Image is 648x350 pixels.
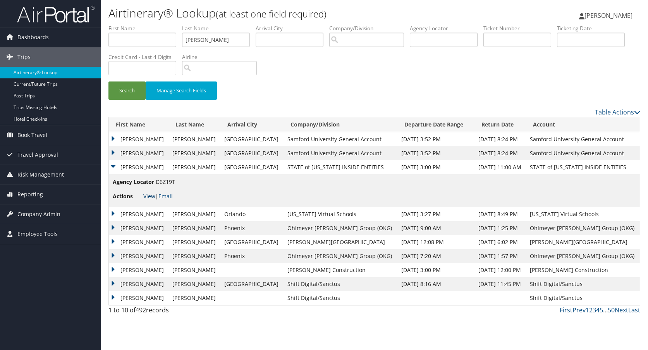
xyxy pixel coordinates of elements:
td: [DATE] 8:49 PM [474,207,526,221]
td: [PERSON_NAME] [109,146,168,160]
td: STATE of [US_STATE] INSIDE ENTITIES [526,160,640,174]
td: [DATE] 6:02 PM [474,235,526,249]
label: Ticket Number [483,24,557,32]
label: First Name [108,24,182,32]
span: Company Admin [17,204,60,224]
label: Arrival City [256,24,329,32]
td: [PERSON_NAME] [109,132,168,146]
td: [GEOGRAPHIC_DATA] [220,146,283,160]
td: [PERSON_NAME][GEOGRAPHIC_DATA] [284,235,397,249]
button: Manage Search Fields [146,81,217,100]
span: [PERSON_NAME] [584,11,633,20]
th: Return Date: activate to sort column ascending [474,117,526,132]
td: [PERSON_NAME] [168,291,220,305]
span: Reporting [17,185,43,204]
td: [GEOGRAPHIC_DATA] [220,132,283,146]
label: Agency Locator [410,24,483,32]
td: [DATE] 3:00 PM [397,160,474,174]
td: [PERSON_NAME] [168,207,220,221]
td: [PERSON_NAME] [168,146,220,160]
td: Ohlmeyer [PERSON_NAME] Group (OKG) [526,249,640,263]
label: Airline [182,53,263,61]
td: [DATE] 1:25 PM [474,221,526,235]
td: STATE of [US_STATE] INSIDE ENTITIES [284,160,397,174]
th: Last Name: activate to sort column ascending [168,117,220,132]
td: [PERSON_NAME] Construction [526,263,640,277]
th: Company/Division [284,117,397,132]
span: Employee Tools [17,224,58,244]
a: Prev [572,306,586,314]
td: [PERSON_NAME] [109,207,168,221]
h1: Airtinerary® Lookup [108,5,463,21]
label: Ticketing Date [557,24,631,32]
td: [DATE] 11:00 AM [474,160,526,174]
span: … [603,306,608,314]
td: Ohlmeyer [PERSON_NAME] Group (OKG) [284,221,397,235]
a: 4 [596,306,600,314]
th: Departure Date Range: activate to sort column ascending [397,117,474,132]
small: (at least one field required) [216,7,327,20]
td: [DATE] 11:45 PM [474,277,526,291]
span: Trips [17,47,31,67]
a: Next [615,306,628,314]
span: Actions [113,192,142,201]
td: [PERSON_NAME] [109,249,168,263]
td: [PERSON_NAME] [109,160,168,174]
td: [PERSON_NAME] [168,132,220,146]
img: airportal-logo.png [17,5,95,23]
td: Samford University General Account [526,132,640,146]
a: Last [628,306,640,314]
td: [DATE] 12:00 PM [474,263,526,277]
td: [PERSON_NAME] Construction [284,263,397,277]
td: [PERSON_NAME] [168,235,220,249]
th: Account: activate to sort column ascending [526,117,640,132]
td: Shift Digital/Sanctus [526,291,640,305]
a: 5 [600,306,603,314]
a: 1 [586,306,589,314]
td: [DATE] 1:57 PM [474,249,526,263]
label: Credit Card - Last 4 Digits [108,53,182,61]
td: [DATE] 8:24 PM [474,132,526,146]
td: [DATE] 3:00 PM [397,263,474,277]
span: 492 [136,306,146,314]
td: [DATE] 3:27 PM [397,207,474,221]
a: Email [158,192,173,200]
td: Orlando [220,207,283,221]
a: [PERSON_NAME] [579,4,640,27]
th: Arrival City: activate to sort column ascending [220,117,283,132]
div: 1 to 10 of records [108,305,233,319]
td: [DATE] 12:08 PM [397,235,474,249]
a: Table Actions [595,108,640,116]
td: [PERSON_NAME] [168,263,220,277]
span: | [143,192,173,200]
td: [PERSON_NAME] [109,277,168,291]
td: [PERSON_NAME] [168,160,220,174]
label: Last Name [182,24,256,32]
td: [DATE] 9:00 AM [397,221,474,235]
label: Company/Division [329,24,410,32]
td: [DATE] 3:52 PM [397,146,474,160]
a: View [143,192,155,200]
td: Samford University General Account [526,146,640,160]
td: [US_STATE] Virtual Schools [526,207,640,221]
a: First [560,306,572,314]
td: Samford University General Account [284,146,397,160]
td: Shift Digital/Sanctus [284,277,397,291]
td: Ohlmeyer [PERSON_NAME] Group (OKG) [526,221,640,235]
td: [US_STATE] Virtual Schools [284,207,397,221]
td: [PERSON_NAME] [168,277,220,291]
td: Phoenix [220,221,283,235]
td: [PERSON_NAME] [109,235,168,249]
span: Book Travel [17,125,47,145]
td: Ohlmeyer [PERSON_NAME] Group (OKG) [284,249,397,263]
span: D6Z19T [156,178,175,185]
span: Risk Management [17,165,64,184]
td: [PERSON_NAME] [109,291,168,305]
td: Phoenix [220,249,283,263]
a: 2 [589,306,593,314]
td: Shift Digital/Sanctus [284,291,397,305]
button: Search [108,81,146,100]
td: [DATE] 3:52 PM [397,132,474,146]
span: Agency Locator [113,178,154,186]
td: [DATE] 7:20 AM [397,249,474,263]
